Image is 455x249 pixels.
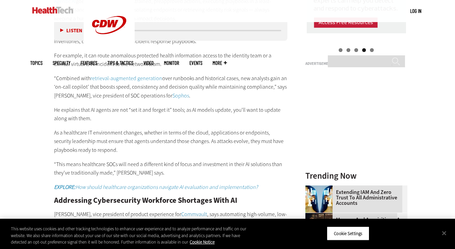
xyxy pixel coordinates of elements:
[305,185,333,213] img: abstract image of woman with pixelated face
[54,197,287,204] h2: Addressing Cybersecurity Workforce Shortages With AI
[213,60,227,66] span: More
[84,45,135,52] a: CDW
[54,74,287,100] p: “Combined with over runbooks and historical cases, new analysts gain an ‘on-call copilot’ that bo...
[32,7,73,14] img: Home
[164,60,179,66] a: MonITor
[54,210,287,227] p: [PERSON_NAME], vice president of product experience for , says automating high-volume, low-comple...
[189,60,202,66] a: Events
[11,226,250,246] div: This website uses cookies and other tracking technologies to enhance user experience and to analy...
[144,60,154,66] a: Video
[107,60,133,66] a: Tips & Tactics
[54,183,258,191] a: EXPLORE:How should healthcare organizations navigate AI evaluation and implementation?
[305,217,403,239] a: Mergers and Acquisitions: An Overview of Notable Healthcare M&A Activity in [DATE]
[30,60,43,66] span: Topics
[54,160,287,177] p: “This means healthcare SOCs will need a different kind of focus and investment in their AI soluti...
[305,69,407,154] iframe: advertisement
[327,226,369,241] button: Cookie Settings
[305,62,407,66] h3: Advertisement
[172,92,189,99] a: Sophos
[305,190,403,206] a: Extending IAM and Zero Trust to All Administrative Accounts
[54,183,75,191] strong: EXPLORE:
[90,75,162,82] a: retrieval-augmented generation
[410,8,421,14] a: Log in
[305,213,336,218] a: business leaders shake hands in conference room
[54,128,287,155] p: As a healthcare IT environment changes, whether in terms of the cloud, applications or endpoints,...
[54,106,287,123] p: He explains that AI agents are not “set it and forget it” tools; as AI models update, you’ll want...
[53,60,70,66] span: Specialty
[410,7,421,15] div: User menu
[54,183,258,191] em: How should healthcare organizations navigate AI evaluation and implementation?
[305,213,333,240] img: business leaders shake hands in conference room
[305,185,336,191] a: abstract image of woman with pixelated face
[437,226,452,241] button: Close
[190,239,215,245] a: More information about your privacy
[305,172,407,180] h3: Trending Now
[181,211,207,218] a: Commvault
[81,60,97,66] a: Features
